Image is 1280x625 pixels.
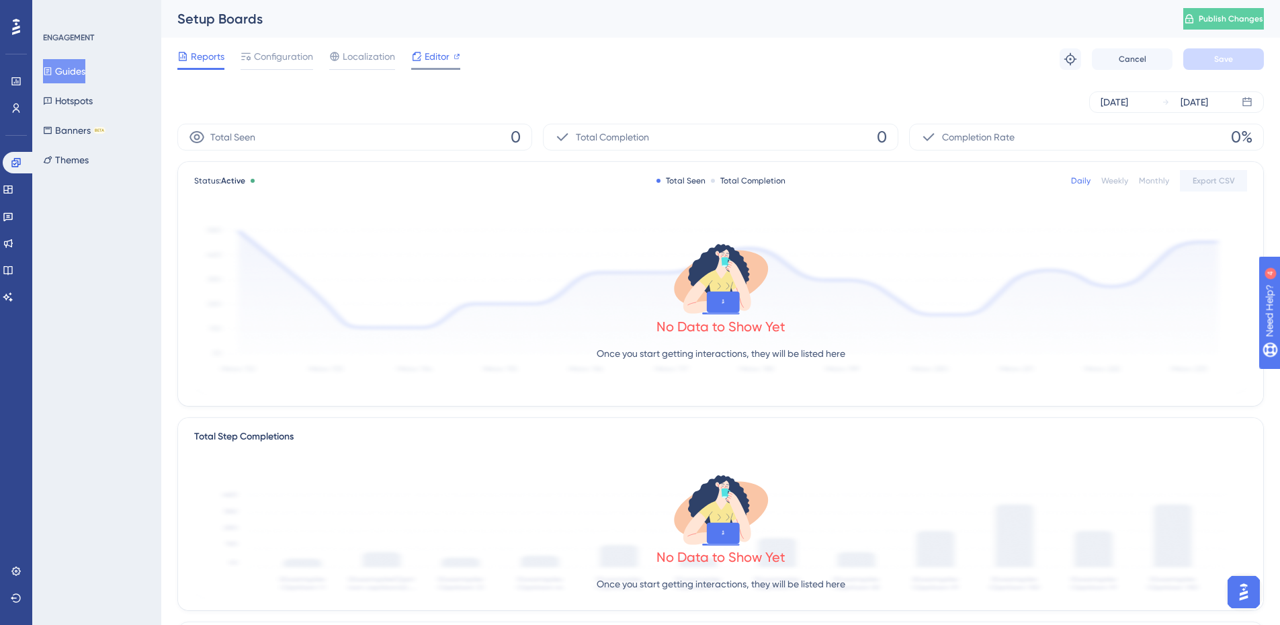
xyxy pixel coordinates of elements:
[210,129,255,145] span: Total Seen
[1183,48,1264,70] button: Save
[194,175,245,186] span: Status:
[1101,175,1128,186] div: Weekly
[1071,175,1091,186] div: Daily
[32,3,84,19] span: Need Help?
[1181,94,1208,110] div: [DATE]
[1183,8,1264,30] button: Publish Changes
[43,32,94,43] div: ENGAGEMENT
[1224,572,1264,612] iframe: UserGuiding AI Assistant Launcher
[1231,126,1252,148] span: 0%
[191,48,224,65] span: Reports
[656,317,785,336] div: No Data to Show Yet
[43,89,93,113] button: Hotspots
[942,129,1015,145] span: Completion Rate
[1193,175,1235,186] span: Export CSV
[656,548,785,567] div: No Data to Show Yet
[343,48,395,65] span: Localization
[877,126,887,148] span: 0
[254,48,313,65] span: Configuration
[1119,54,1146,65] span: Cancel
[711,175,785,186] div: Total Completion
[576,129,649,145] span: Total Completion
[1214,54,1233,65] span: Save
[1139,175,1169,186] div: Monthly
[43,148,89,172] button: Themes
[1199,13,1263,24] span: Publish Changes
[597,576,845,592] p: Once you start getting interactions, they will be listed here
[1180,170,1247,192] button: Export CSV
[425,48,450,65] span: Editor
[1092,48,1172,70] button: Cancel
[43,118,105,142] button: BannersBETA
[43,59,85,83] button: Guides
[597,345,845,362] p: Once you start getting interactions, they will be listed here
[511,126,521,148] span: 0
[93,127,105,134] div: BETA
[177,9,1150,28] div: Setup Boards
[194,429,294,445] div: Total Step Completions
[221,176,245,185] span: Active
[656,175,706,186] div: Total Seen
[1101,94,1128,110] div: [DATE]
[93,7,97,17] div: 4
